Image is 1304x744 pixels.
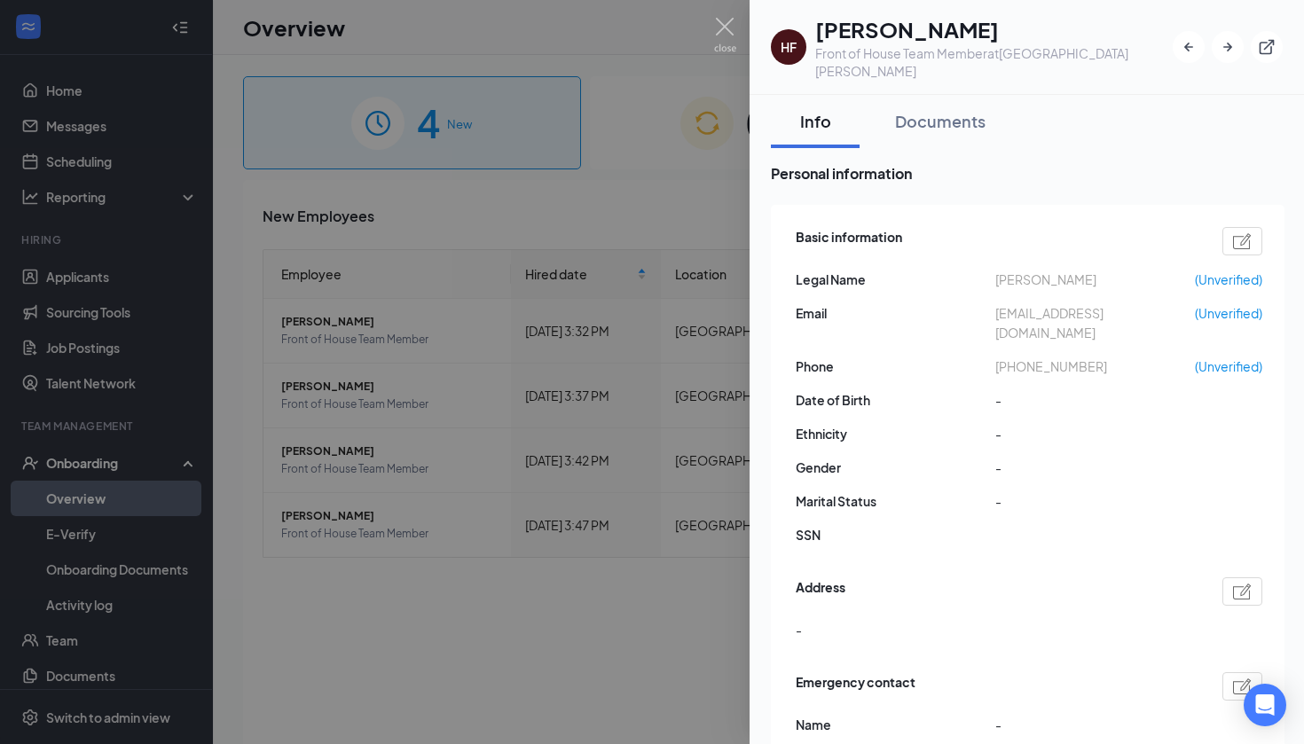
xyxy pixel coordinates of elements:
[1195,303,1262,323] span: (Unverified)
[1195,270,1262,289] span: (Unverified)
[1258,38,1276,56] svg: ExternalLink
[796,458,995,477] span: Gender
[995,270,1195,289] span: [PERSON_NAME]
[1173,31,1205,63] button: ArrowLeftNew
[796,270,995,289] span: Legal Name
[796,525,995,544] span: SSN
[796,227,902,255] span: Basic information
[781,38,797,56] div: HF
[815,14,1173,44] h1: [PERSON_NAME]
[1219,38,1237,56] svg: ArrowRight
[995,491,1195,511] span: -
[995,424,1195,443] span: -
[815,44,1173,80] div: Front of House Team Member at [GEOGRAPHIC_DATA][PERSON_NAME]
[995,356,1195,376] span: [PHONE_NUMBER]
[796,424,995,443] span: Ethnicity
[1212,31,1244,63] button: ArrowRight
[771,162,1284,184] span: Personal information
[789,110,842,132] div: Info
[796,620,802,639] span: -
[995,390,1195,410] span: -
[796,303,995,323] span: Email
[796,672,915,701] span: Emergency contact
[796,390,995,410] span: Date of Birth
[995,458,1195,477] span: -
[796,577,845,606] span: Address
[1251,31,1283,63] button: ExternalLink
[995,715,1195,734] span: -
[1180,38,1198,56] svg: ArrowLeftNew
[1195,356,1262,376] span: (Unverified)
[995,303,1195,342] span: [EMAIL_ADDRESS][DOMAIN_NAME]
[895,110,986,132] div: Documents
[1244,684,1286,726] div: Open Intercom Messenger
[796,356,995,376] span: Phone
[796,491,995,511] span: Marital Status
[796,715,995,734] span: Name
